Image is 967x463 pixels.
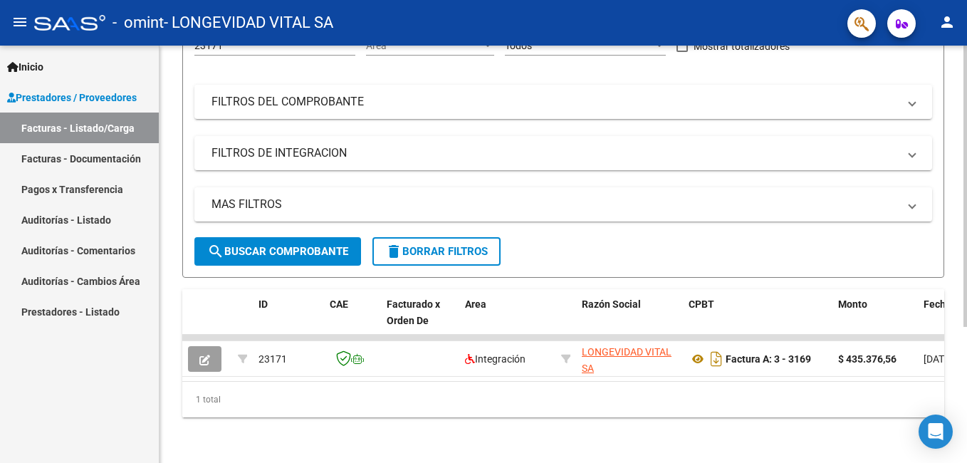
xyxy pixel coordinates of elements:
[726,353,811,365] strong: Factura A: 3 - 3169
[381,289,459,352] datatable-header-cell: Facturado x Orden De
[387,298,440,326] span: Facturado x Orden De
[211,197,898,212] mat-panel-title: MAS FILTROS
[324,289,381,352] datatable-header-cell: CAE
[207,243,224,260] mat-icon: search
[582,346,671,374] span: LONGEVIDAD VITAL SA
[113,7,164,38] span: - omint
[11,14,28,31] mat-icon: menu
[838,298,867,310] span: Monto
[465,353,526,365] span: Integración
[465,298,486,310] span: Area
[194,237,361,266] button: Buscar Comprobante
[582,344,677,374] div: 30715555081
[194,187,932,222] mat-expansion-panel-header: MAS FILTROS
[385,245,488,258] span: Borrar Filtros
[919,415,953,449] div: Open Intercom Messenger
[707,348,726,370] i: Descargar documento
[694,38,790,55] span: Mostrar totalizadores
[832,289,918,352] datatable-header-cell: Monto
[576,289,683,352] datatable-header-cell: Razón Social
[258,298,268,310] span: ID
[582,298,641,310] span: Razón Social
[211,145,898,161] mat-panel-title: FILTROS DE INTEGRACION
[683,289,832,352] datatable-header-cell: CPBT
[194,85,932,119] mat-expansion-panel-header: FILTROS DEL COMPROBANTE
[253,289,324,352] datatable-header-cell: ID
[7,59,43,75] span: Inicio
[164,7,333,38] span: - LONGEVIDAD VITAL SA
[385,243,402,260] mat-icon: delete
[505,40,532,51] span: Todos
[211,94,898,110] mat-panel-title: FILTROS DEL COMPROBANTE
[689,298,714,310] span: CPBT
[7,90,137,105] span: Prestadores / Proveedores
[182,382,944,417] div: 1 total
[924,353,953,365] span: [DATE]
[258,353,287,365] span: 23171
[838,353,897,365] strong: $ 435.376,56
[459,289,555,352] datatable-header-cell: Area
[194,136,932,170] mat-expansion-panel-header: FILTROS DE INTEGRACION
[207,245,348,258] span: Buscar Comprobante
[939,14,956,31] mat-icon: person
[330,298,348,310] span: CAE
[372,237,501,266] button: Borrar Filtros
